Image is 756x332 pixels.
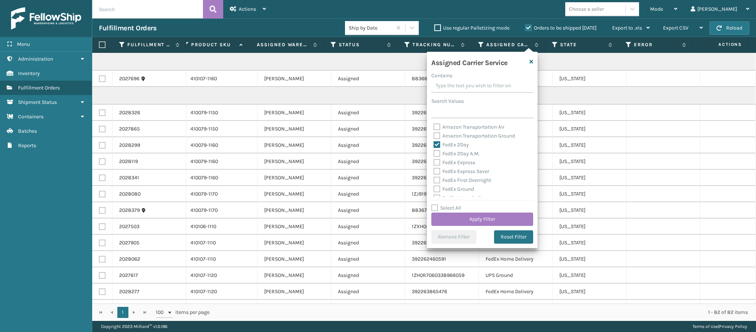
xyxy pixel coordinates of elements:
[650,6,663,12] span: Mode
[258,284,331,300] td: [PERSON_NAME]
[525,25,597,31] label: Orders to be shipped [DATE]
[190,158,218,165] a: 410079-1160
[17,41,30,47] span: Menu
[190,288,217,295] a: 410107-1120
[331,186,405,202] td: Assigned
[156,309,167,316] span: 100
[434,168,489,175] label: FedEx Express Saver
[117,307,128,318] a: 1
[331,218,405,235] td: Assigned
[349,24,393,32] div: Ship by Date
[331,235,405,251] td: Assigned
[190,75,217,82] a: 410107-1160
[119,255,140,263] a: 2028062
[553,218,626,235] td: [US_STATE]
[119,125,140,133] a: 2027865
[258,137,331,153] td: [PERSON_NAME]
[339,41,383,48] label: Status
[190,191,218,197] a: 410079-1170
[553,235,626,251] td: [US_STATE]
[553,71,626,87] td: [US_STATE]
[257,41,310,48] label: Assigned Warehouse
[239,6,256,12] span: Actions
[553,153,626,170] td: [US_STATE]
[18,85,60,91] span: Fulfillment Orders
[431,213,533,226] button: Apply Filter
[18,70,40,77] span: Inventory
[719,324,747,329] a: Privacy Policy
[258,267,331,284] td: [PERSON_NAME]
[101,321,168,332] p: Copyright 2023 Milliard™ v 1.0.186
[431,97,464,105] label: Search Values
[560,41,605,48] label: State
[119,109,140,116] a: 2028326
[119,272,138,279] a: 2027617
[431,79,533,93] input: Type the text you wish to filter on
[119,142,140,149] a: 2028299
[119,288,139,295] a: 2028277
[258,218,331,235] td: [PERSON_NAME]
[479,251,553,267] td: FedEx Home Delivery
[331,267,405,284] td: Assigned
[412,207,445,213] a: 883679972171
[553,202,626,218] td: [US_STATE]
[553,170,626,186] td: [US_STATE]
[434,142,469,148] label: FedEx 2Day
[412,256,446,262] a: 392262460591
[412,272,465,278] a: 1ZH0R7060338966059
[434,195,490,201] label: FedEx Home Delivery
[190,223,216,230] a: 410106-1110
[710,21,749,35] button: Reload
[431,205,461,211] label: Select All
[431,56,508,67] h4: Assigned Carrier Service
[258,71,331,87] td: [PERSON_NAME]
[331,300,405,316] td: Assigned
[553,284,626,300] td: [US_STATE]
[695,38,746,51] span: Actions
[693,324,718,329] a: Terms of Use
[412,142,446,148] a: 392264213402
[331,137,405,153] td: Assigned
[663,25,688,31] span: Export CSV
[553,251,626,267] td: [US_STATE]
[412,191,460,197] a: 1ZJ919W40311414770
[479,267,553,284] td: UPS Ground
[553,121,626,137] td: [US_STATE]
[18,99,57,105] span: Shipment Status
[434,25,510,31] label: Use regular Palletizing mode
[331,121,405,137] td: Assigned
[190,126,218,132] a: 410079-1150
[431,230,476,244] button: Remove Filter
[119,158,138,165] a: 2028119
[331,284,405,300] td: Assigned
[258,105,331,121] td: [PERSON_NAME]
[119,207,140,214] a: 2028379
[258,153,331,170] td: [PERSON_NAME]
[612,25,642,31] span: Export to .xls
[191,41,236,48] label: Product SKU
[412,41,457,48] label: Tracking Number
[331,202,405,218] td: Assigned
[99,24,156,33] h3: Fulfillment Orders
[434,159,475,166] label: FedEx Express
[479,284,553,300] td: FedEx Home Delivery
[119,75,139,82] a: 2027696
[479,300,553,316] td: FedEx Home Delivery
[553,105,626,121] td: [US_STATE]
[258,235,331,251] td: [PERSON_NAME]
[434,150,480,157] label: FedEx 2Day A.M.
[18,142,36,149] span: Reports
[18,114,44,120] span: Containers
[434,124,504,130] label: Amazon Transportation Air
[18,128,37,134] span: Batches
[431,72,452,79] label: Contains
[258,251,331,267] td: [PERSON_NAME]
[412,158,448,165] a: 392262824403
[190,175,218,181] a: 410079-1160
[553,137,626,153] td: [US_STATE]
[434,186,474,192] label: FedEx Ground
[190,207,218,213] a: 410079-1170
[486,41,531,48] label: Assigned Carrier Service
[693,321,747,332] div: |
[331,105,405,121] td: Assigned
